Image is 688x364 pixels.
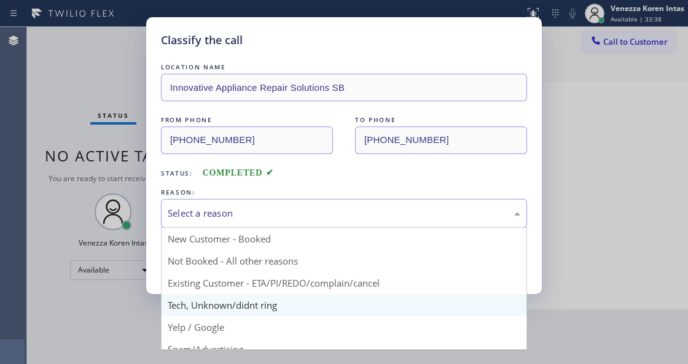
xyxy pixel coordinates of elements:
[168,206,520,220] div: Select a reason
[355,126,527,154] input: To phone
[162,250,526,272] div: Not Booked - All other reasons
[161,114,333,126] div: FROM PHONE
[162,338,526,360] div: Spam/Advertising
[161,186,527,199] div: REASON:
[162,228,526,250] div: New Customer - Booked
[161,126,333,154] input: From phone
[162,272,526,294] div: Existing Customer - ETA/PI/REDO/complain/cancel
[161,32,243,48] h5: Classify the call
[161,169,193,177] span: Status:
[162,316,526,338] div: Yelp / Google
[203,168,274,177] span: COMPLETED
[355,114,527,126] div: TO PHONE
[162,294,526,316] div: Tech, Unknown/didnt ring
[161,61,527,74] div: LOCATION NAME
